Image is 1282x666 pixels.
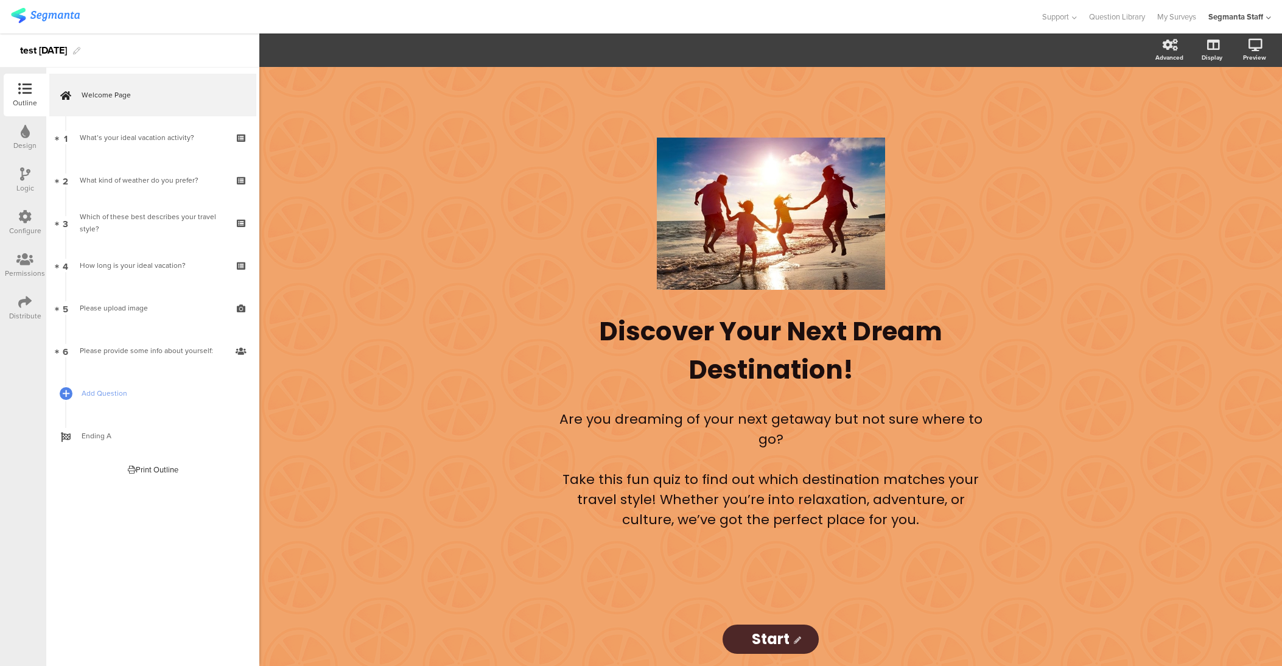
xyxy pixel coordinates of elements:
div: Display [1202,53,1222,62]
div: What kind of weather do you prefer? [80,174,225,186]
div: What’s your ideal vacation activity? [80,131,225,144]
div: Which of these best describes your travel style? [80,211,225,235]
div: Permissions [5,268,45,279]
div: Segmanta Staff [1208,11,1263,23]
a: 3 Which of these best describes your travel style? [49,202,256,244]
a: Ending A [49,415,256,457]
div: Outline [13,97,37,108]
span: 2 [63,174,68,187]
div: Please upload image [80,302,225,314]
div: Distribute [9,310,41,321]
div: test [DATE] [20,41,67,60]
a: 2 What kind of weather do you prefer? [49,159,256,202]
a: 5 Please upload image [49,287,256,329]
div: Configure [9,225,41,236]
a: 4 How long is your ideal vacation? [49,244,256,287]
a: 1 What’s your ideal vacation activity? [49,116,256,159]
span: Support [1042,11,1069,23]
div: Preview [1243,53,1266,62]
div: Print Outline [128,464,178,475]
div: Advanced [1155,53,1183,62]
span: 6 [63,344,68,357]
p: Discover Your Next Dream Destination! [545,312,996,389]
img: segmanta logo [11,8,80,23]
p: Take this fun quiz to find out which destination matches your travel style! Whether you’re into r... [558,469,984,530]
span: 1 [64,131,68,144]
div: How long is your ideal vacation? [80,259,225,272]
div: Logic [16,183,34,194]
span: 4 [63,259,68,272]
p: Are you dreaming of your next getaway but not sure where to go? [558,409,984,449]
span: Welcome Page [82,89,237,101]
input: Start [723,625,819,654]
a: Welcome Page [49,74,256,116]
span: Ending A [82,430,237,442]
span: 3 [63,216,68,230]
a: 6 Please provide some info about yourself: [49,329,256,372]
div: Please provide some info about yourself: [80,345,225,357]
div: Design [13,140,37,151]
span: 5 [63,301,68,315]
span: Add Question [82,387,237,399]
